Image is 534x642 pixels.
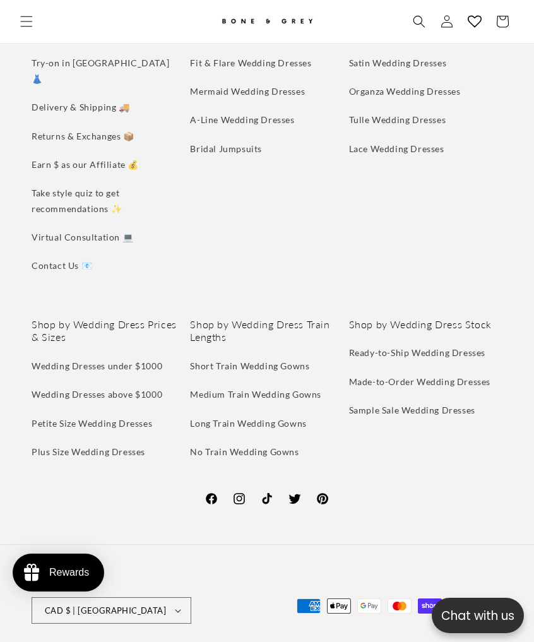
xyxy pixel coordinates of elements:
[349,318,502,331] h2: Shop by Wedding Dress Stock
[405,8,433,35] summary: Search
[199,6,335,37] a: Bone and Grey Bridal
[190,318,343,345] h2: Shop by Wedding Dress Train Lengths
[49,567,89,578] div: Rewards
[349,134,444,163] a: Lace Wedding Dresses
[190,134,262,163] a: Bridal Jumpsuits
[190,358,309,380] a: Short Train Wedding Gowns
[349,345,485,367] a: Ready-to-Ship Wedding Dresses
[349,77,461,105] a: Organza Wedding Dresses
[32,223,133,251] a: Virtual Consultation 💻
[45,605,166,617] span: CAD $ | [GEOGRAPHIC_DATA]
[190,105,294,134] a: A-Line Wedding Dresses
[32,597,191,624] button: CAD $ | [GEOGRAPHIC_DATA]
[349,105,446,134] a: Tulle Wedding Dresses
[220,11,314,32] img: Bone and Grey Bridal
[32,380,162,408] a: Wedding Dresses above $1000
[32,579,191,591] h2: Country/region
[32,358,162,380] a: Wedding Dresses under $1000
[32,179,175,223] a: Take style quiz to get recommendations ✨
[32,251,92,280] a: Contact Us 📧
[32,150,139,179] a: Earn $ as our Affiliate 💰
[349,367,490,396] a: Made-to-Order Wedding Dresses
[190,49,311,77] a: Fit & Flare Wedding Dresses
[349,396,475,424] a: Sample Sale Wedding Dresses
[190,437,299,466] a: No Train Wedding Gowns
[432,607,524,625] p: Chat with us
[32,437,145,466] a: Plus Size Wedding Dresses
[32,318,185,345] h2: Shop by Wedding Dress Prices & Sizes
[349,49,447,77] a: Satin Wedding Dresses
[32,93,130,121] a: Delivery & Shipping 🚚
[32,49,175,93] a: Try-on in [GEOGRAPHIC_DATA] 👗
[32,409,152,437] a: Petite Size Wedding Dresses
[432,598,524,633] button: Open chatbox
[32,122,134,150] a: Returns & Exchanges 📦
[190,409,306,437] a: Long Train Wedding Gowns
[190,77,305,105] a: Mermaid Wedding Dresses
[190,380,321,408] a: Medium Train Wedding Gowns
[13,8,40,35] summary: Menu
